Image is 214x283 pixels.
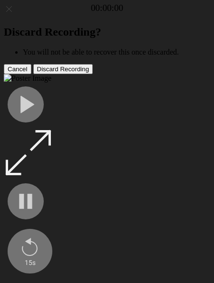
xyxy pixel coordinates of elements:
h2: Discard Recording? [4,26,210,38]
img: Poster Image [4,74,51,83]
a: 00:00:00 [91,3,123,13]
li: You will not be able to recover this once discarded. [23,48,210,57]
button: Cancel [4,64,31,74]
button: Discard Recording [33,64,93,74]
